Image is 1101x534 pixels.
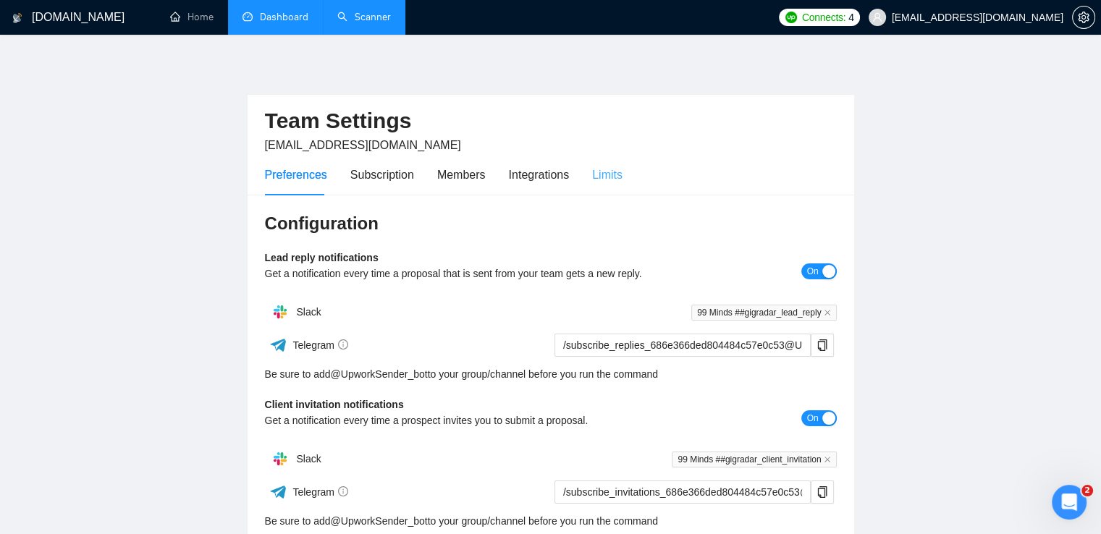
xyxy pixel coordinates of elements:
h2: Team Settings [265,106,837,136]
span: [EMAIL_ADDRESS][DOMAIN_NAME] [265,139,461,151]
img: hpQkSZIkSZIkSZIkSZIkSZIkSZIkSZIkSZIkSZIkSZIkSZIkSZIkSZIkSZIkSZIkSZIkSZIkSZIkSZIkSZIkSZIkSZIkSZIkS... [266,444,295,473]
img: ww3wtPAAAAAElFTkSuQmCC [269,483,287,501]
b: Lead reply notifications [265,252,379,263]
div: Preferences [265,166,327,184]
span: setting [1073,12,1094,23]
span: 2 [1081,485,1093,496]
div: Be sure to add to your group/channel before you run the command [265,366,837,382]
a: setting [1072,12,1095,23]
div: Limits [592,166,623,184]
span: 4 [848,9,854,25]
button: copy [811,480,834,504]
img: logo [12,7,22,30]
h3: Configuration [265,212,837,235]
img: ww3wtPAAAAAElFTkSuQmCC [269,336,287,354]
button: setting [1072,6,1095,29]
div: Members [437,166,486,184]
div: Subscription [350,166,414,184]
span: On [806,263,818,279]
a: homeHome [170,11,214,23]
span: copy [811,339,833,351]
a: @UpworkSender_bot [331,513,428,529]
span: info-circle [338,339,348,349]
span: info-circle [338,486,348,496]
a: searchScanner [337,11,391,23]
a: @UpworkSender_bot [331,366,428,382]
img: hpQkSZIkSZIkSZIkSZIkSZIkSZIkSZIkSZIkSZIkSZIkSZIkSZIkSZIkSZIkSZIkSZIkSZIkSZIkSZIkSZIkSZIkSZIkSZIkS... [266,297,295,326]
span: user [872,12,882,22]
span: Connects: [802,9,845,25]
span: close [824,309,831,316]
div: Get a notification every time a proposal that is sent from your team gets a new reply. [265,266,694,281]
span: close [824,456,831,463]
span: Slack [296,453,321,465]
div: Be sure to add to your group/channel before you run the command [265,513,837,529]
span: Telegram [292,486,348,498]
span: 99 Minds ##gigradar_lead_reply [691,305,836,321]
img: upwork-logo.png [785,12,797,23]
button: copy [811,334,834,357]
div: Get a notification every time a prospect invites you to submit a proposal. [265,412,694,428]
span: 99 Minds ##gigradar_client_invitation [672,452,836,467]
span: Telegram [292,339,348,351]
iframe: Intercom live chat [1052,485,1087,520]
span: Slack [296,306,321,318]
span: On [806,410,818,426]
div: Integrations [509,166,570,184]
b: Client invitation notifications [265,399,404,410]
a: dashboardDashboard [242,11,308,23]
span: copy [811,486,833,498]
